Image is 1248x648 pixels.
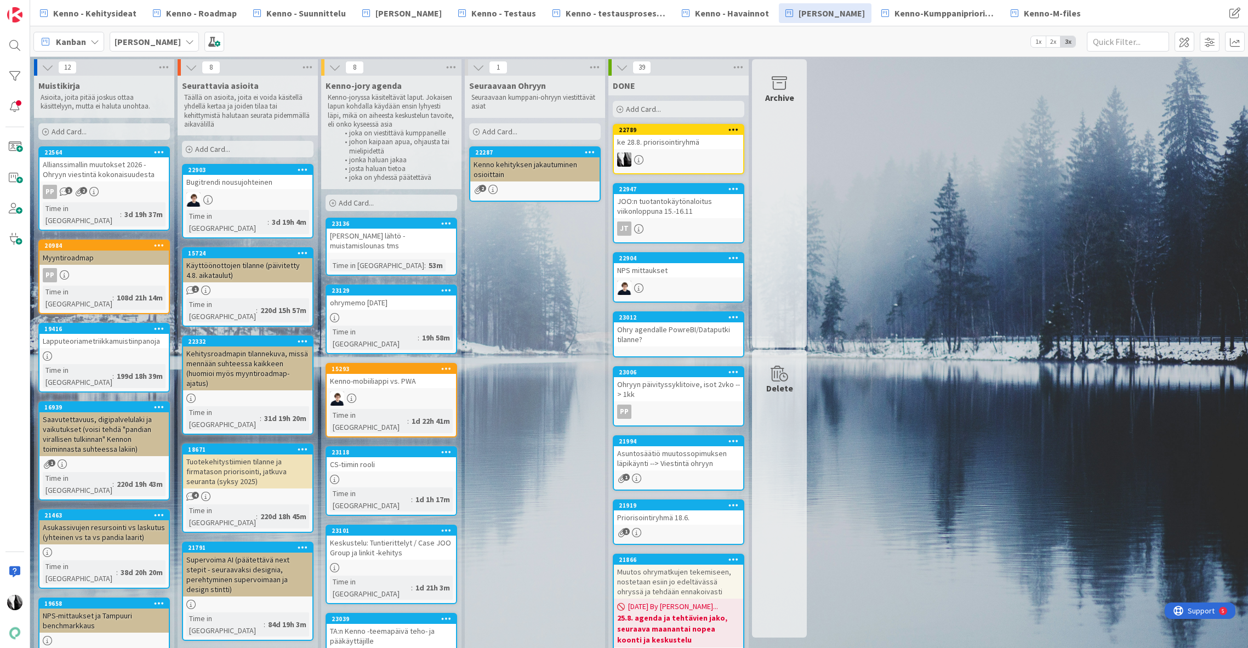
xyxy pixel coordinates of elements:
[614,405,743,419] div: PP
[326,525,457,604] a: 23101Keskustelu: Tuntierittelyt / Case JOO Group ja linkit -kehitysTime in [GEOGRAPHIC_DATA]:1d 2...
[469,80,546,91] span: Seuraavaan Ohryyn
[182,542,314,641] a: 21791Supervoima AI (päätettävä next stepit - seuraavaksi designia, perehtyminen supervoimaan ja d...
[186,406,260,430] div: Time in [GEOGRAPHIC_DATA]
[183,258,312,282] div: Käyttöönottojen tilanne (päivitetty 4.8. aikataulut)
[327,624,456,648] div: TA:n Kenno -teemapäivä teho- ja pääkäyttäjille
[327,295,456,310] div: ohrymemo [DATE]
[614,125,743,135] div: 22789
[619,126,743,134] div: 22789
[264,618,265,630] span: :
[183,248,312,258] div: 15724
[339,129,455,138] li: joka on viestittävä kumppaneille
[613,80,635,91] span: DONE
[875,3,1001,23] a: Kenno-Kumppanipriorisointi
[617,612,740,645] b: 25.8. agenda ja tehtävien jako, seuraava maanantai nopea koonti ja keskustelu
[418,332,419,344] span: :
[41,93,168,111] p: Asioita, joita pitää joskus ottaa käsittelyyn, mutta ei haluta unohtaa.
[330,576,411,600] div: Time in [GEOGRAPHIC_DATA]
[166,7,237,20] span: Kenno - Roadmap
[675,3,776,23] a: Kenno - Havainnot
[614,263,743,277] div: NPS mittaukset
[7,595,22,610] img: KV
[122,208,166,220] div: 3d 19h 37m
[58,61,77,74] span: 12
[183,445,312,454] div: 18671
[186,210,267,234] div: Time in [GEOGRAPHIC_DATA]
[409,415,453,427] div: 1d 22h 41m
[614,367,743,401] div: 23006Ohryyn päivityssyklitoive, isot 2vko --> 1kk
[332,527,456,535] div: 23101
[413,582,453,594] div: 1d 21h 3m
[1004,3,1087,23] a: Kenno-M-files
[614,125,743,149] div: 22789ke 28.8. priorisointiryhmä
[614,184,743,218] div: 22947JOO:n tuotantokäytönaloitus viikonloppuna 15.-16.11
[182,80,259,91] span: Seurattavia asioita
[326,446,457,516] a: 23118CS-tiimin rooliTime in [GEOGRAPHIC_DATA]:1d 1h 17m
[202,61,220,74] span: 8
[146,3,243,23] a: Kenno - Roadmap
[183,337,312,390] div: 22332Kehitysroadmapin tilannekuva, missä mennään suhteessa kaikkeen (huomioi myös myyntiroadmap-a...
[327,364,456,374] div: 15293
[765,91,794,104] div: Archive
[39,412,169,456] div: Saavutettavuus, digipalvelulaki ja vaikutukset (voisi tehdä "pandian virallisen tulkinnan" Kennon...
[479,185,486,192] span: 2
[183,445,312,488] div: 18671Tuotekehitystiimien tilanne ja firmatason priorisointi, jatkuva seuranta (syksy 2025)
[623,528,630,535] span: 1
[247,3,352,23] a: Kenno - Suunnittelu
[38,509,170,589] a: 21463Asukassivujen resursointi vs laskutus (yhteinen vs ta vs pandia laarit)Time in [GEOGRAPHIC_D...
[613,499,744,545] a: 21919Priorisointiryhmä 18.6.
[182,444,314,533] a: 18671Tuotekehitystiimien tilanne ja firmatason priorisointi, jatkuva seuranta (syksy 2025)Time in...
[332,448,456,456] div: 23118
[614,555,743,599] div: 21866Muutos ohrymatkujen tekemiseen, nostetaan esiin jo edeltävässä ohryssä ja tehdään ennakoivasti
[267,216,269,228] span: :
[482,127,517,137] span: Add Card...
[613,252,744,303] a: 22904NPS mittauksetMT
[426,259,446,271] div: 53m
[619,314,743,321] div: 23012
[183,337,312,346] div: 22332
[614,436,743,446] div: 21994
[114,292,166,304] div: 108d 21h 14m
[65,187,72,194] span: 1
[39,609,169,633] div: NPS-mittaukset ja Tampuuri benchmarkkaus
[470,147,600,181] div: 22287Kenno kehityksen jakautuminen osioittain
[183,553,312,596] div: Supervoima AI (päätettävä next stepit - seuraavaksi designia, perehtyminen supervoimaan ja design...
[39,268,169,282] div: PP
[424,259,426,271] span: :
[471,93,599,111] p: Seuraavaan kumppani-ohryyn viestittävät asiat
[192,492,199,499] span: 4
[614,253,743,277] div: 22904NPS mittaukset
[1061,36,1075,47] span: 3x
[256,510,258,522] span: :
[614,510,743,525] div: Priorisointiryhmä 18.6.
[23,2,50,15] span: Support
[39,334,169,348] div: Lapputeoriametriikkamuistiinpanoja
[183,165,312,189] div: 22903Bugitrendi nousujohteinen
[614,565,743,599] div: Muutos ohrymatkujen tekemiseen, nostetaan esiin jo edeltävässä ohryssä ja tehdään ennakoivasti
[266,7,346,20] span: Kenno - Suunnittelu
[613,124,744,174] a: 22789ke 28.8. priorisointiryhmäKV
[183,543,312,553] div: 21791
[332,615,456,623] div: 23039
[53,7,136,20] span: Kenno - Kehitysideat
[327,447,456,471] div: 23118CS-tiimin rooli
[33,3,143,23] a: Kenno - Kehitysideat
[330,487,411,511] div: Time in [GEOGRAPHIC_DATA]
[112,292,114,304] span: :
[116,566,118,578] span: :
[327,286,456,310] div: 23129ohrymemo [DATE]
[188,338,312,345] div: 22332
[614,221,743,236] div: JT
[38,240,170,314] a: 20984MyyntiroadmapPPTime in [GEOGRAPHIC_DATA]:108d 21h 14m
[339,138,455,156] li: johon kaipaan apua, ohjausta tai mielipidettä
[44,149,169,156] div: 22564
[184,93,311,129] p: Täällä on asioita, joita ei voida käsitellä yhdellä kertaa ja joiden tilaa tai kehittymistä halut...
[43,364,112,388] div: Time in [GEOGRAPHIC_DATA]
[614,501,743,510] div: 21919
[186,192,201,207] img: MT
[339,198,374,208] span: Add Card...
[114,370,166,382] div: 199d 18h 39m
[44,325,169,333] div: 19416
[339,156,455,164] li: jonka haluan jakaa
[617,405,631,419] div: PP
